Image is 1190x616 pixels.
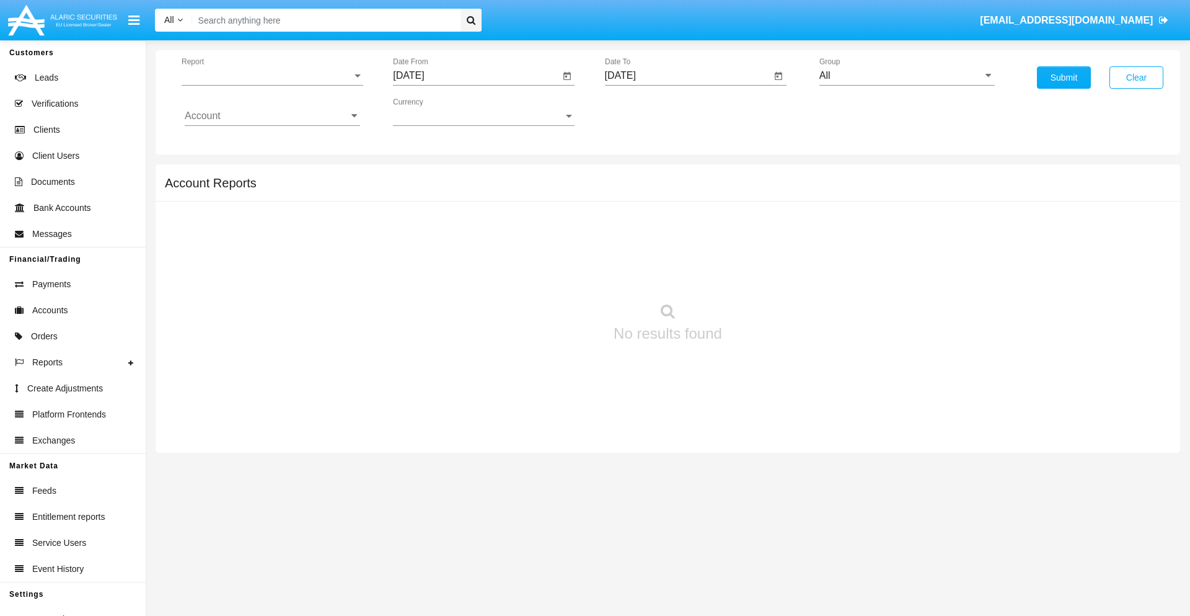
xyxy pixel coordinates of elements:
span: Currency [393,110,563,122]
span: Client Users [32,150,79,163]
span: Service Users [32,537,86,550]
img: Logo image [6,2,119,38]
span: Bank Accounts [33,202,91,215]
span: Leads [35,71,58,84]
span: Messages [32,228,72,241]
span: Report [182,70,352,81]
span: Platform Frontends [32,408,106,421]
span: Entitlement reports [32,511,105,524]
button: Open calendar [560,69,575,84]
span: Exchanges [32,434,75,447]
span: [EMAIL_ADDRESS][DOMAIN_NAME] [980,15,1153,25]
span: Documents [31,176,75,189]
button: Open calendar [771,69,786,84]
span: Verifications [32,97,78,110]
span: Reports [32,356,63,369]
span: Orders [31,330,58,343]
input: Search [192,9,456,32]
span: Event History [32,563,84,576]
span: Create Adjustments [27,382,103,395]
h5: Account Reports [165,178,257,188]
button: Submit [1037,66,1091,89]
span: Feeds [32,484,56,498]
span: Payments [32,278,71,291]
p: No results found [614,323,722,345]
a: All [155,14,192,27]
span: Accounts [32,304,68,317]
span: All [164,15,174,25]
a: [EMAIL_ADDRESS][DOMAIN_NAME] [974,3,1175,38]
span: Clients [33,123,60,136]
button: Clear [1109,66,1163,89]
